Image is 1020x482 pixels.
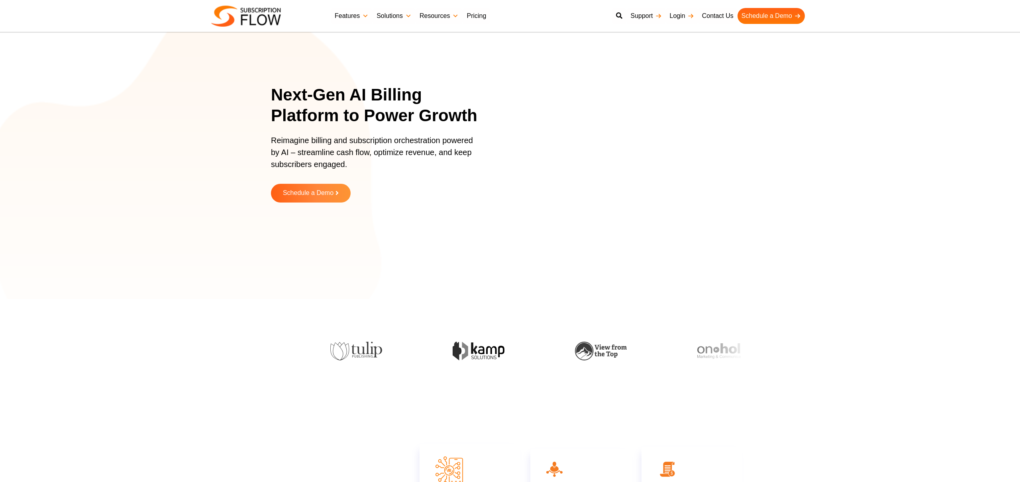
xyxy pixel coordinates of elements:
[463,8,490,24] a: Pricing
[657,459,677,479] img: 02
[546,462,563,477] img: icon10
[738,8,805,24] a: Schedule a Demo
[666,8,698,24] a: Login
[416,8,463,24] a: Resources
[331,8,373,24] a: Features
[698,8,738,24] a: Contact Us
[271,134,478,178] p: Reimagine billing and subscription orchestration powered by AI – streamline cash flow, optimize r...
[283,190,333,197] span: Schedule a Demo
[271,85,488,126] h1: Next-Gen AI Billing Platform to Power Growth
[330,342,382,361] img: tulip-publishing
[373,8,416,24] a: Solutions
[626,8,665,24] a: Support
[211,6,281,27] img: Subscriptionflow
[575,342,627,360] img: view-from-the-top
[453,342,504,360] img: kamp-solution
[271,184,351,203] a: Schedule a Demo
